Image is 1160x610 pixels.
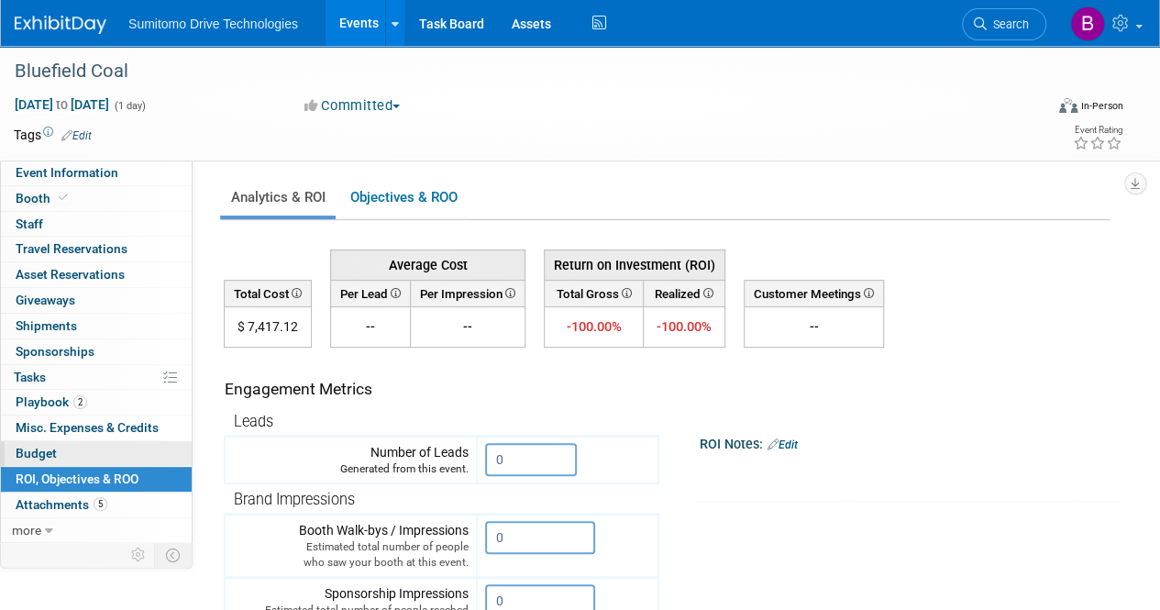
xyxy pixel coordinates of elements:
div: Number of Leads [233,443,469,477]
div: Generated from this event. [233,461,469,477]
th: Per Impression [411,280,525,306]
span: Travel Reservations [16,241,127,256]
img: Brittany Mitchell [1070,6,1105,41]
th: Customer Meetings [745,280,884,306]
span: -- [463,319,472,334]
div: -- [752,317,876,336]
span: Sumitomo Drive Technologies [128,17,298,31]
a: Analytics & ROI [220,180,336,216]
span: Brand Impressions [234,491,355,508]
span: -100.00% [657,318,712,335]
span: Budget [16,446,57,460]
a: Objectives & ROO [339,180,468,216]
button: Committed [298,96,407,116]
a: Misc. Expenses & Credits [1,416,192,440]
div: Event Rating [1073,126,1122,135]
a: Asset Reservations [1,262,192,287]
td: Personalize Event Tab Strip [123,543,155,567]
a: Attachments5 [1,493,192,517]
span: Sponsorships [16,344,94,359]
span: Giveaways [16,293,75,307]
span: more [12,523,41,538]
span: Search [987,17,1029,31]
span: -- [366,319,375,334]
a: more [1,518,192,543]
a: ROI, Objectives & ROO [1,467,192,492]
a: Travel Reservations [1,237,192,261]
span: Asset Reservations [16,267,125,282]
a: Budget [1,441,192,466]
div: Engagement Metrics [225,378,651,401]
span: 5 [94,497,107,511]
span: 2 [73,395,87,409]
img: ExhibitDay [15,16,106,34]
span: -100.00% [566,318,621,335]
a: Sponsorships [1,339,192,364]
a: Playbook2 [1,390,192,415]
span: [DATE] [DATE] [14,96,110,113]
span: Event Information [16,165,118,180]
td: Tags [14,126,92,144]
a: Event Information [1,161,192,185]
span: to [53,97,71,112]
a: Edit [61,129,92,142]
a: Search [962,8,1046,40]
img: Format-Inperson.png [1059,98,1077,113]
div: Estimated total number of people who saw your booth at this event. [233,539,469,571]
a: Edit [768,438,798,451]
a: Staff [1,212,192,237]
a: Tasks [1,365,192,390]
div: Bluefield Coal [8,55,1029,88]
span: Shipments [16,318,77,333]
div: ROI Notes: [700,430,1119,454]
span: (1 day) [113,100,146,112]
th: Realized [643,280,724,306]
span: ROI, Objectives & ROO [16,471,138,486]
span: Booth [16,191,72,205]
span: Playbook [16,394,87,409]
span: Leads [234,413,273,430]
i: Booth reservation complete [59,193,68,203]
span: Tasks [14,370,46,384]
a: Shipments [1,314,192,338]
span: Attachments [16,497,107,512]
div: Event Format [961,95,1123,123]
span: Misc. Expenses & Credits [16,420,159,435]
th: Average Cost [331,250,525,280]
th: Total Cost [225,280,312,306]
td: Toggle Event Tabs [155,543,193,567]
th: Return on Investment (ROI) [545,250,725,280]
span: Staff [16,216,43,231]
div: In-Person [1080,99,1123,113]
div: Booth Walk-bys / Impressions [233,521,469,571]
td: $ 7,417.12 [225,307,312,348]
a: Giveaways [1,288,192,313]
a: Booth [1,186,192,211]
th: Per Lead [331,280,411,306]
th: Total Gross [545,280,644,306]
